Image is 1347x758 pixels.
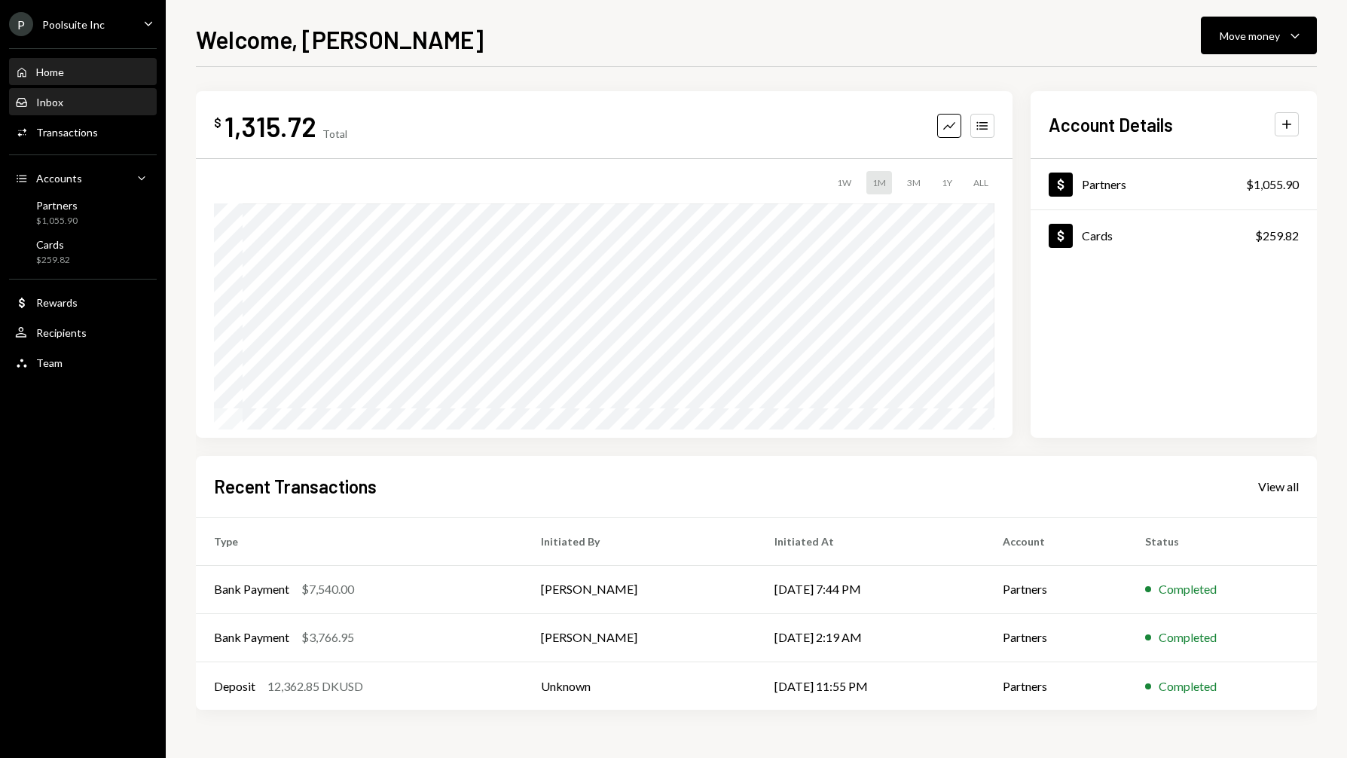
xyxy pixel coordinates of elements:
[301,580,354,598] div: $7,540.00
[36,238,70,251] div: Cards
[9,289,157,316] a: Rewards
[301,628,354,646] div: $3,766.95
[196,517,523,565] th: Type
[322,127,347,140] div: Total
[523,565,756,613] td: [PERSON_NAME]
[36,296,78,309] div: Rewards
[901,171,927,194] div: 3M
[936,171,958,194] div: 1Y
[36,356,63,369] div: Team
[1159,628,1217,646] div: Completed
[36,66,64,78] div: Home
[9,164,157,191] a: Accounts
[36,96,63,109] div: Inbox
[985,517,1127,565] th: Account
[1082,228,1113,243] div: Cards
[9,58,157,85] a: Home
[36,172,82,185] div: Accounts
[1246,176,1299,194] div: $1,055.90
[1159,580,1217,598] div: Completed
[1127,517,1317,565] th: Status
[36,126,98,139] div: Transactions
[36,254,70,267] div: $259.82
[214,580,289,598] div: Bank Payment
[9,349,157,376] a: Team
[9,88,157,115] a: Inbox
[196,24,484,54] h1: Welcome, [PERSON_NAME]
[866,171,892,194] div: 1M
[1220,28,1280,44] div: Move money
[756,613,985,662] td: [DATE] 2:19 AM
[9,194,157,231] a: Partners$1,055.90
[967,171,994,194] div: ALL
[523,517,756,565] th: Initiated By
[9,118,157,145] a: Transactions
[756,517,985,565] th: Initiated At
[985,662,1127,710] td: Partners
[1255,227,1299,245] div: $259.82
[1159,677,1217,695] div: Completed
[756,662,985,710] td: [DATE] 11:55 PM
[1082,177,1126,191] div: Partners
[1201,17,1317,54] button: Move money
[831,171,857,194] div: 1W
[9,234,157,270] a: Cards$259.82
[36,199,78,212] div: Partners
[985,565,1127,613] td: Partners
[523,662,756,710] td: Unknown
[1258,479,1299,494] div: View all
[42,18,105,31] div: Poolsuite Inc
[1031,210,1317,261] a: Cards$259.82
[214,115,221,130] div: $
[214,628,289,646] div: Bank Payment
[267,677,363,695] div: 12,362.85 DKUSD
[9,319,157,346] a: Recipients
[1031,159,1317,209] a: Partners$1,055.90
[9,12,33,36] div: P
[756,565,985,613] td: [DATE] 7:44 PM
[214,474,377,499] h2: Recent Transactions
[985,613,1127,662] td: Partners
[1258,478,1299,494] a: View all
[214,677,255,695] div: Deposit
[523,613,756,662] td: [PERSON_NAME]
[36,215,78,228] div: $1,055.90
[36,326,87,339] div: Recipients
[1049,112,1173,137] h2: Account Details
[225,109,316,143] div: 1,315.72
